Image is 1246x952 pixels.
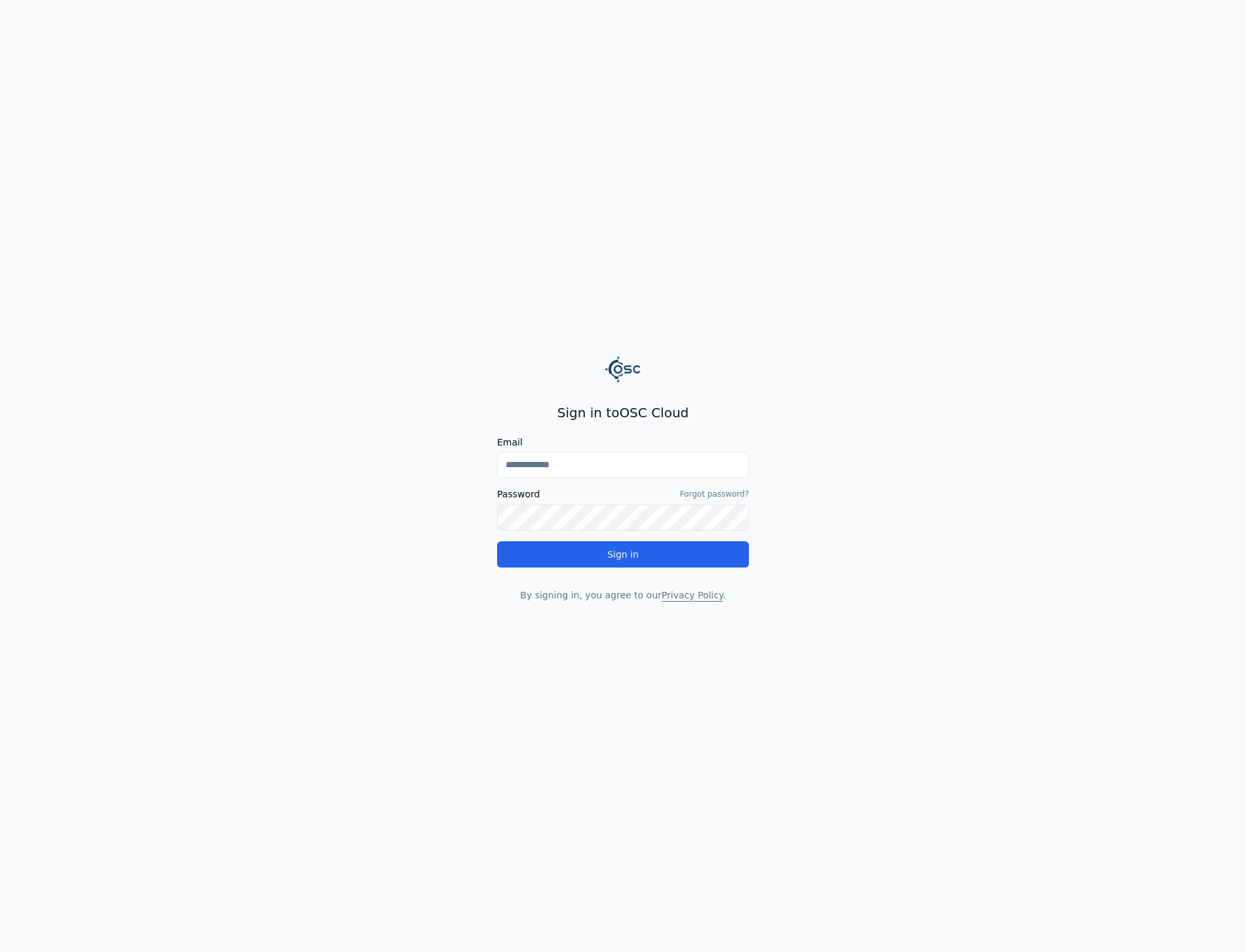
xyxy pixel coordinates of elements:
[497,489,540,499] label: Password
[497,589,749,602] p: By signing in, you agree to our .
[497,404,749,422] h2: Sign in to OSC Cloud
[605,351,641,388] img: Logo
[497,541,749,568] button: Sign in
[662,590,723,600] a: Privacy Policy
[680,489,749,499] a: Forgot password?
[497,438,749,447] label: Email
